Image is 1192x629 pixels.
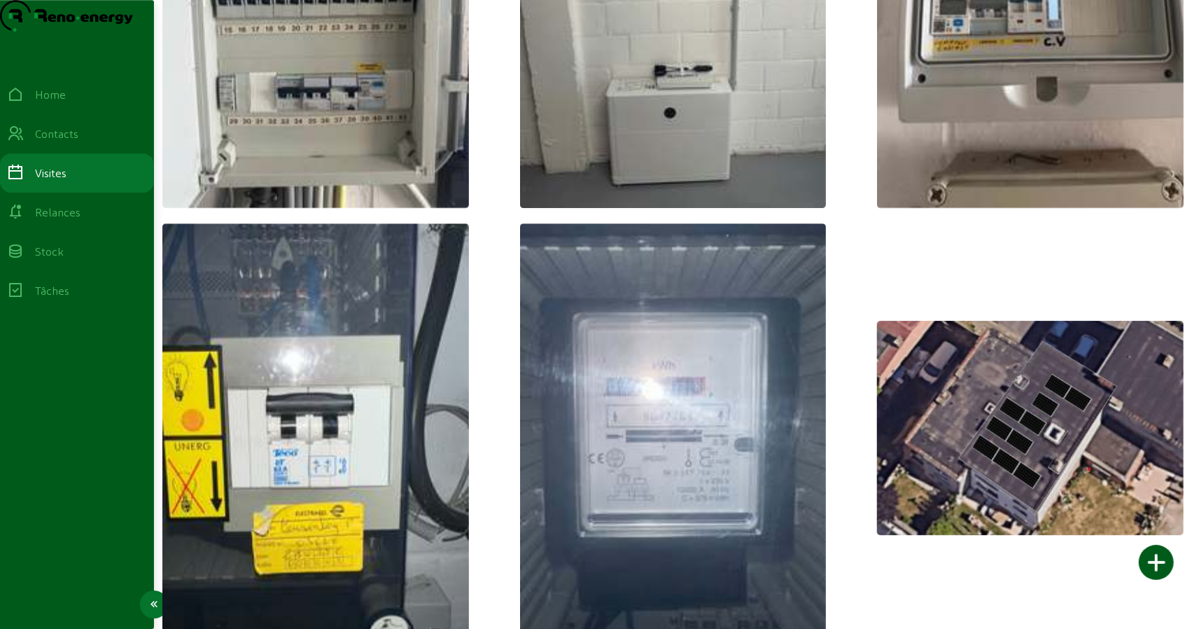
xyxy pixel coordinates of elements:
[35,282,69,299] div: Tâches
[35,204,80,221] div: Relances
[35,165,66,181] div: Visites
[877,321,1184,535] img: Screenshot%202025-09-25%20114825.jpg
[35,86,66,103] div: Home
[35,125,78,142] div: Contacts
[35,243,64,260] div: Stock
